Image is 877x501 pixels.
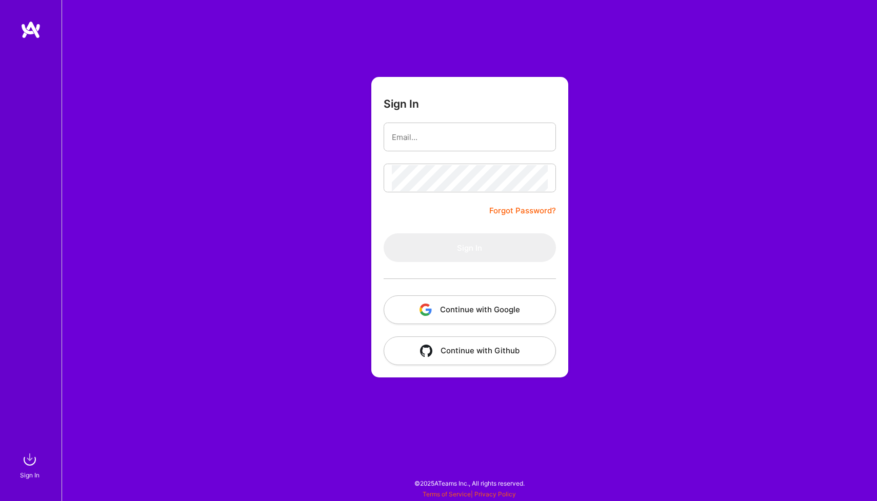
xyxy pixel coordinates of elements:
[420,345,432,357] img: icon
[423,490,516,498] span: |
[489,205,556,217] a: Forgot Password?
[21,21,41,39] img: logo
[62,470,877,496] div: © 2025 ATeams Inc., All rights reserved.
[384,233,556,262] button: Sign In
[384,295,556,324] button: Continue with Google
[384,336,556,365] button: Continue with Github
[392,124,548,150] input: Email...
[474,490,516,498] a: Privacy Policy
[384,97,419,110] h3: Sign In
[20,470,39,480] div: Sign In
[22,449,40,480] a: sign inSign In
[19,449,40,470] img: sign in
[420,304,432,316] img: icon
[423,490,471,498] a: Terms of Service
